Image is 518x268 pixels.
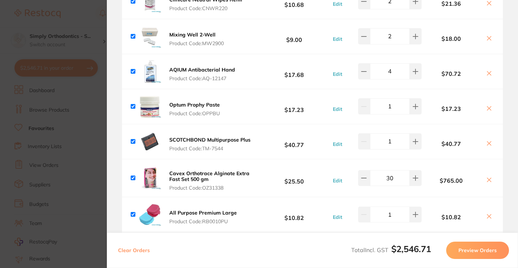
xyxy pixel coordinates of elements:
b: All Purpose Premium Large [169,209,237,216]
button: Edit [331,71,344,77]
button: Edit [331,214,344,220]
span: Total Incl. GST [351,246,431,254]
b: Cavex Orthotrace Alginate Extra Fast Set 500 gm [169,170,249,182]
img: eW50MXB6eg [138,167,161,190]
span: Product Code: TM-7544 [169,146,251,151]
b: $40.77 [258,135,330,148]
button: Clear Orders [116,242,152,259]
b: $765.00 [422,177,481,184]
b: Optum Prophy Paste [169,101,220,108]
span: Product Code: CNWR220 [169,5,242,11]
b: AQIUM Antibacterial Hand [169,66,235,73]
b: $25.50 [258,171,330,185]
button: Edit [331,106,344,112]
button: Preview Orders [446,242,509,259]
span: Product Code: MW2900 [169,40,224,46]
button: AQIUM Antibacterial Hand Product Code:AQ-12147 [167,66,237,82]
img: cTA4aWxpNw [138,25,161,48]
img: cm9wc3V4cA [138,203,161,226]
b: $2,546.71 [391,243,431,254]
button: Optum Prophy Paste Product Code:OPPBU [167,101,222,117]
img: OWJzZnZ5cA [138,95,161,118]
button: Cavex Orthotrace Alginate Extra Fast Set 500 gm Product Code:OZ31338 [167,170,258,191]
b: $17.68 [258,65,330,78]
b: $18.00 [422,35,481,42]
b: SCOTCHBOND Multipurpose Plus [169,137,251,143]
span: Product Code: AQ-12147 [169,75,235,81]
img: cGlubDJjNg [138,130,161,153]
button: Edit [331,141,344,147]
b: $9.00 [258,30,330,43]
span: Product Code: OZ31338 [169,185,256,191]
span: Product Code: RB0010PU [169,219,237,224]
b: $70.72 [422,70,481,77]
b: $40.77 [422,141,481,147]
button: All Purpose Premium Large Product Code:RB0010PU [167,209,239,225]
b: $10.82 [422,214,481,220]
button: SCOTCHBOND Multipurpose Plus Product Code:TM-7544 [167,137,253,152]
img: c2VidGJqYg [138,60,161,83]
b: $10.82 [258,208,330,221]
button: Edit [331,177,344,184]
b: $17.23 [422,105,481,112]
span: Product Code: OPPBU [169,111,220,116]
button: Edit [331,36,344,42]
button: Mixing Well 2-Well Product Code:MW2900 [167,31,226,47]
b: Mixing Well 2-Well [169,31,216,38]
b: $17.23 [258,100,330,113]
b: $21.36 [422,0,481,7]
button: Edit [331,1,344,7]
